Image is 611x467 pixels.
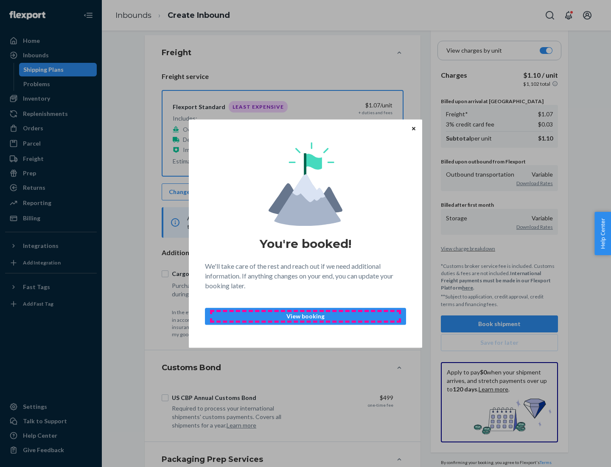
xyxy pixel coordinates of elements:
h1: You're booked! [260,236,351,251]
p: View booking [212,312,399,321]
button: View booking [205,308,406,325]
p: We'll take care of the rest and reach out if we need additional information. If anything changes ... [205,262,406,291]
img: svg+xml,%3Csvg%20viewBox%3D%220%200%20174%20197%22%20fill%3D%22none%22%20xmlns%3D%22http%3A%2F%2F... [269,142,342,226]
button: Close [409,124,418,133]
